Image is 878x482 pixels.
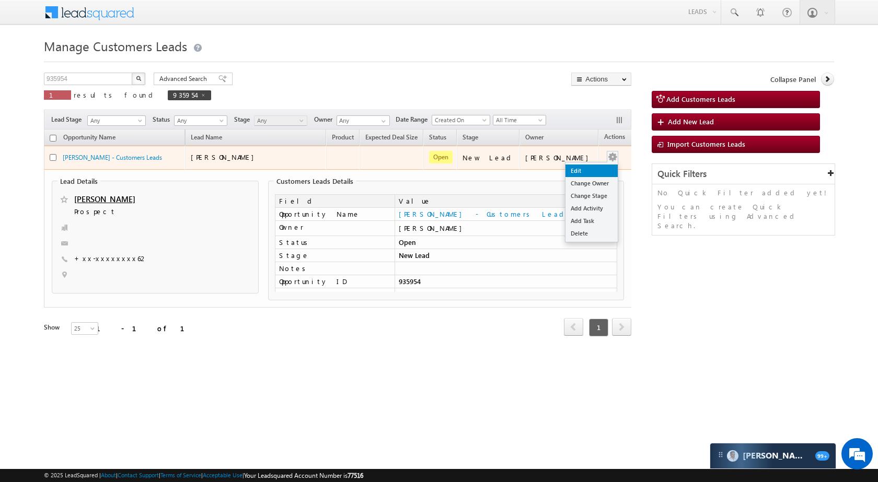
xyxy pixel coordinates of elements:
[399,209,575,218] a: [PERSON_NAME] - Customers Leads
[365,133,418,141] span: Expected Deal Size
[244,472,363,479] span: Your Leadsquared Account Number is
[191,152,259,161] span: [PERSON_NAME]
[44,471,363,480] span: © 2025 LeadSquared | | | | |
[525,133,544,141] span: Owner
[770,75,816,84] span: Collapse Panel
[44,38,187,54] span: Manage Customers Leads
[332,133,354,141] span: Product
[101,472,116,478] a: About
[571,73,631,86] button: Actions
[565,164,618,177] a: Edit
[376,116,389,126] a: Show All Items
[710,443,836,469] div: carter-dragCarter[PERSON_NAME]99+
[255,116,304,125] span: Any
[348,472,363,479] span: 77516
[234,115,254,124] span: Stage
[565,215,618,227] a: Add Task
[432,115,487,125] span: Created On
[275,194,395,208] td: Field
[666,95,735,103] span: Add Customers Leads
[525,153,594,162] div: [PERSON_NAME]
[565,177,618,190] a: Change Owner
[14,97,191,313] textarea: Type your message and hit 'Enter'
[815,451,829,461] span: 99+
[565,202,618,215] a: Add Activity
[136,76,141,81] img: Search
[50,135,56,142] input: Check all records
[652,164,835,184] div: Quick Filters
[74,254,148,264] span: +xx-xxxxxxxx62
[463,153,515,162] div: New Lead
[395,194,617,208] td: Value
[657,202,829,230] p: You can create Quick Filters using Advanced Search.
[429,151,453,163] span: Open
[667,139,745,148] span: Import Customers Leads
[173,90,195,99] span: 935954
[63,133,115,141] span: Opportunity Name
[395,249,617,262] td: New Lead
[274,177,356,185] legend: Customers Leads Details
[275,221,395,236] td: Owner
[493,115,546,125] a: All Time
[337,115,390,126] input: Type to Search
[457,132,483,145] a: Stage
[71,322,98,335] a: 25
[160,472,201,478] a: Terms of Service
[74,194,135,204] a: [PERSON_NAME]
[612,318,631,336] span: next
[275,236,395,249] td: Status
[564,319,583,336] a: prev
[717,451,725,459] img: carter-drag
[74,207,200,217] span: Prospect
[57,177,100,185] legend: Lead Details
[171,5,197,30] div: Minimize live chat window
[493,115,543,125] span: All Time
[599,131,630,145] span: Actions
[564,318,583,336] span: prev
[727,450,738,462] img: Carter
[396,115,432,124] span: Date Range
[565,190,618,202] a: Change Stage
[54,55,176,68] div: Chat with us now
[175,116,224,125] span: Any
[463,133,478,141] span: Stage
[395,275,617,288] td: 935954
[186,132,227,145] span: Lead Name
[275,262,395,275] td: Notes
[63,154,162,161] a: [PERSON_NAME] - Customers Leads
[668,117,714,126] span: Add New Lead
[159,74,210,84] span: Advanced Search
[589,319,608,336] span: 1
[399,224,613,233] div: [PERSON_NAME]
[254,115,307,126] a: Any
[275,288,395,301] td: SGRL Lead ID
[118,472,159,478] a: Contact Support
[18,55,44,68] img: d_60004797649_company_0_60004797649
[424,132,452,145] a: Status
[72,324,99,333] span: 25
[275,208,395,221] td: Opportunity Name
[87,115,146,126] a: Any
[432,115,490,125] a: Created On
[44,323,63,332] div: Show
[142,322,190,336] em: Start Chat
[314,115,337,124] span: Owner
[174,115,227,126] a: Any
[88,116,142,125] span: Any
[612,319,631,336] a: next
[275,249,395,262] td: Stage
[657,188,829,197] p: No Quick Filter added yet!
[74,90,157,99] span: results found
[58,132,121,145] a: Opportunity Name
[395,236,617,249] td: Open
[360,132,423,145] a: Expected Deal Size
[395,288,617,301] td: WebsiteTollfree851
[153,115,174,124] span: Status
[275,275,395,288] td: Opportunity ID
[203,472,242,478] a: Acceptable Use
[96,322,197,334] div: 1 - 1 of 1
[51,115,86,124] span: Lead Stage
[565,227,618,240] a: Delete
[49,90,66,99] span: 1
